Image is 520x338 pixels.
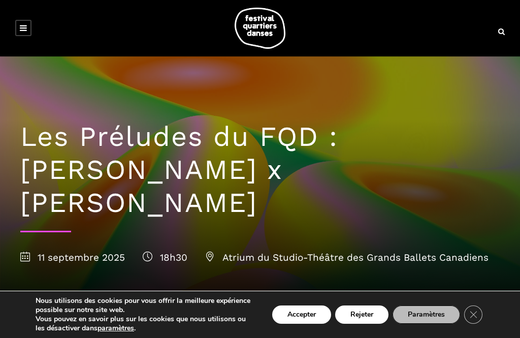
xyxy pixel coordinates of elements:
[205,252,489,263] span: Atrium du Studio-Théâtre des Grands Ballets Canadiens
[272,305,331,324] button: Accepter
[393,305,460,324] button: Paramètres
[97,324,134,333] button: paramètres
[36,296,254,315] p: Nous utilisons des cookies pour vous offrir la meilleure expérience possible sur notre site web.
[235,8,285,49] img: logo-fqd-med
[36,315,254,333] p: Vous pouvez en savoir plus sur les cookies que nous utilisons ou les désactiver dans .
[335,305,388,324] button: Rejeter
[464,305,482,324] button: Close GDPR Cookie Banner
[143,252,187,263] span: 18h30
[20,252,125,263] span: 11 septembre 2025
[20,120,500,219] h1: Les Préludes du FQD : [PERSON_NAME] x [PERSON_NAME]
